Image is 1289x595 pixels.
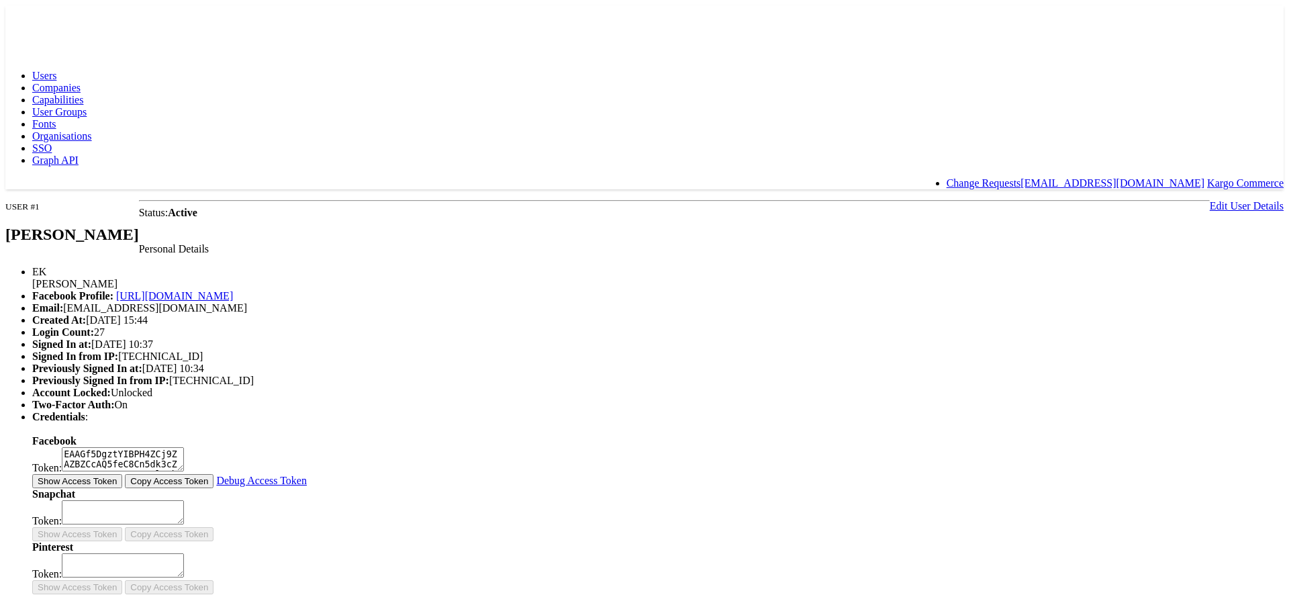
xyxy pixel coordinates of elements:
[32,314,86,326] b: Created At:
[32,70,56,81] a: Users
[32,399,115,410] b: Two-Factor Auth:
[32,387,111,398] b: Account Locked:
[32,266,1284,290] li: [PERSON_NAME]
[168,207,197,218] b: Active
[32,527,122,541] button: Show Access Token
[5,243,1284,255] div: Personal Details
[32,130,92,142] a: Organisations
[32,94,83,105] a: Capabilities
[32,326,1284,338] li: 27
[32,447,1284,474] div: Token:
[32,399,1284,411] li: On
[32,474,122,488] button: Show Access Token
[32,266,1284,278] div: EK
[32,326,94,338] b: Login Count:
[1210,200,1284,212] a: Edit User Details
[32,82,81,93] a: Companies
[32,118,56,130] a: Fonts
[32,363,1284,375] li: [DATE] 10:34
[32,351,1284,363] li: [TECHNICAL_ID]
[32,553,1284,580] div: Token:
[32,302,1284,314] li: [EMAIL_ADDRESS][DOMAIN_NAME]
[32,387,1284,399] li: Unlocked
[32,314,1284,326] li: [DATE] 15:44
[32,290,113,302] b: Facebook Profile:
[116,290,233,302] a: [URL][DOMAIN_NAME]
[32,302,63,314] b: Email:
[32,338,91,350] b: Signed In at:
[5,226,139,244] h2: [PERSON_NAME]
[32,363,142,374] b: Previously Signed In at:
[32,580,122,594] button: Show Access Token
[32,435,77,447] b: Facebook
[32,375,1284,387] li: [TECHNICAL_ID]
[32,351,118,362] b: Signed In from IP:
[125,474,213,488] button: Copy Access Token
[32,375,169,386] b: Previously Signed In from IP:
[32,488,75,500] b: Snapchat
[216,475,307,486] a: Debug Access Token
[32,142,52,154] a: SSO
[125,527,213,541] button: Copy Access Token
[32,106,87,118] a: User Groups
[32,411,85,422] b: Credentials
[1020,177,1204,189] a: [EMAIL_ADDRESS][DOMAIN_NAME]
[947,177,1021,189] a: Change Requests
[32,154,79,166] a: Graph API
[5,207,1284,219] div: Status:
[62,447,184,471] textarea: EAAGf5DgztYIBPH4ZCj9ZAZBZCcAQ5feC8Cn5dk3cZCC5tQeVsmZCqrxVtOlczbeFt5B2YYfnJ2nxLPq7iqeOuzimWFoX9H8d...
[5,201,40,212] small: USER #1
[32,338,1284,351] li: [DATE] 10:37
[32,500,1284,527] div: Token:
[32,541,73,553] b: Pinterest
[125,580,213,594] button: Copy Access Token
[1207,177,1284,189] a: Kargo Commerce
